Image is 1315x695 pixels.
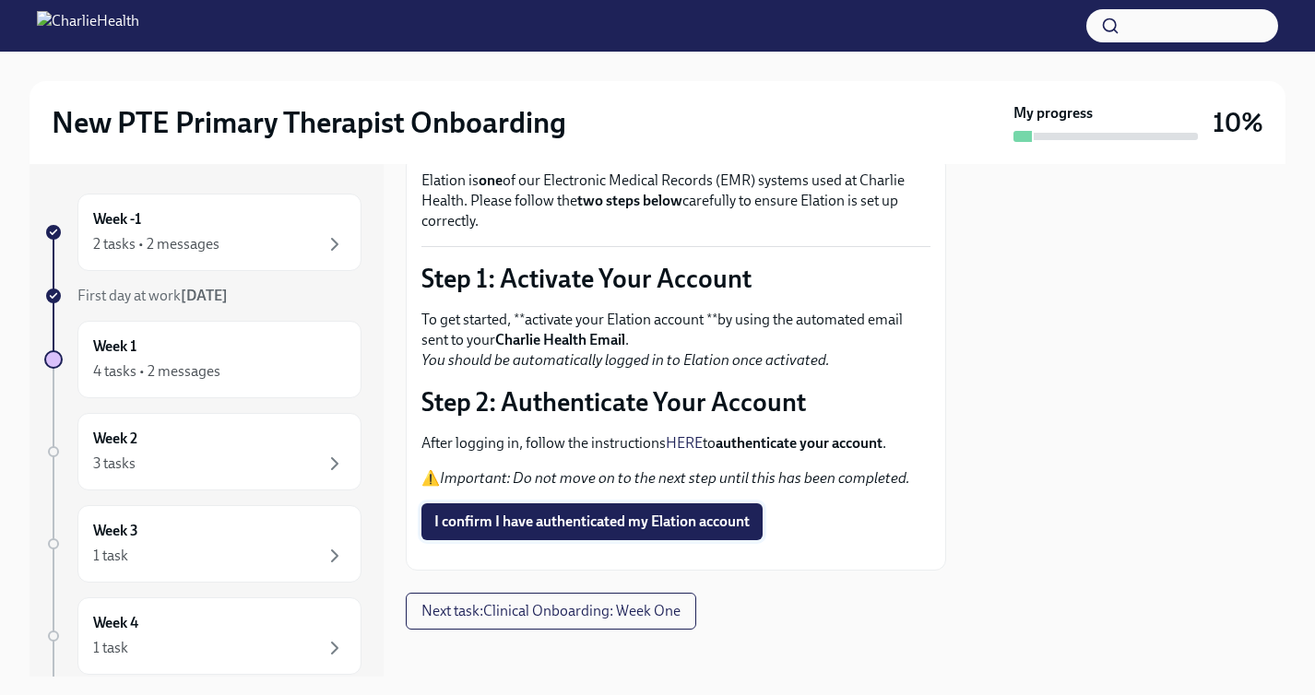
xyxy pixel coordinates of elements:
h2: New PTE Primary Therapist Onboarding [52,104,566,141]
p: Elation is of our Electronic Medical Records (EMR) systems used at Charlie Health. Please follow ... [421,171,930,231]
strong: one [479,171,503,189]
h6: Week 3 [93,521,138,541]
p: Step 2: Authenticate Your Account [421,385,930,418]
h6: Week -1 [93,209,141,230]
strong: Charlie Health Email [495,331,625,348]
div: 4 tasks • 2 messages [93,361,220,382]
div: 1 task [93,546,128,566]
span: I confirm I have authenticated my Elation account [434,512,750,531]
button: Next task:Clinical Onboarding: Week One [406,593,696,630]
strong: My progress [1013,103,1093,124]
a: Week 14 tasks • 2 messages [44,321,361,398]
p: To get started, **activate your Elation account **by using the automated email sent to your . [421,310,930,371]
a: Week 23 tasks [44,413,361,490]
strong: authenticate your account [716,434,883,452]
h6: Week 2 [93,429,137,449]
a: Week -12 tasks • 2 messages [44,194,361,271]
a: Week 31 task [44,505,361,583]
a: Week 41 task [44,597,361,675]
span: Next task : Clinical Onboarding: Week One [421,602,681,620]
a: HERE [666,434,703,452]
div: 2 tasks • 2 messages [93,234,219,254]
div: 1 task [93,638,128,658]
p: After logging in, follow the instructions to . [421,433,930,454]
strong: two steps below [577,192,682,209]
a: First day at work[DATE] [44,286,361,306]
h6: Week 4 [93,613,138,633]
p: Step 1: Activate Your Account [421,262,930,295]
div: 3 tasks [93,454,136,474]
em: Important: Do not move on to the next step until this has been completed. [440,469,910,487]
p: ⚠️ [421,468,930,489]
span: First day at work [77,287,228,304]
button: I confirm I have authenticated my Elation account [421,503,763,540]
h6: Week 1 [93,336,136,357]
h3: 10% [1213,106,1263,139]
em: You should be automatically logged in to Elation once activated. [421,351,830,369]
strong: [DATE] [181,287,228,304]
img: CharlieHealth [37,11,139,41]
